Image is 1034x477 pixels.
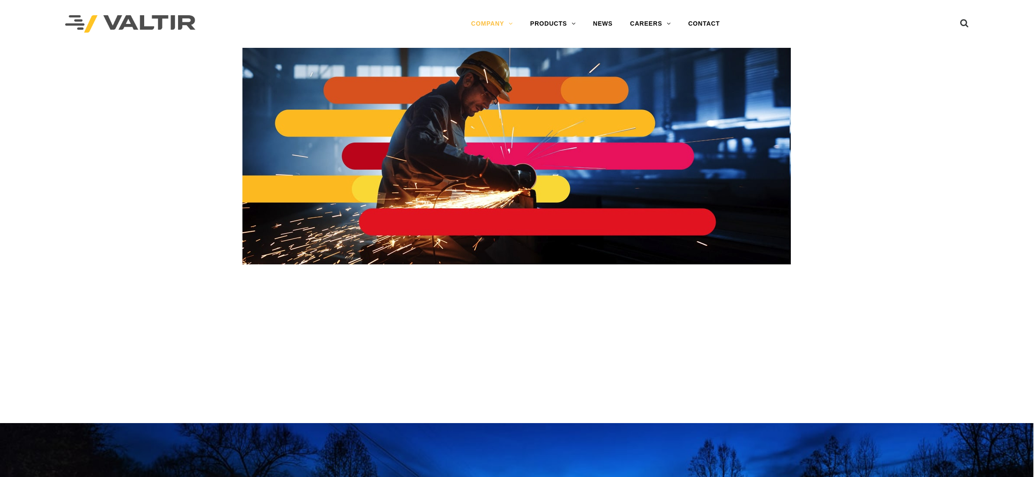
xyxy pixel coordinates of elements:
a: NEWS [585,15,621,33]
img: Valtir [65,15,195,33]
a: PRODUCTS [522,15,585,33]
a: CAREERS [621,15,680,33]
a: CONTACT [680,15,729,33]
a: COMPANY [462,15,522,33]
